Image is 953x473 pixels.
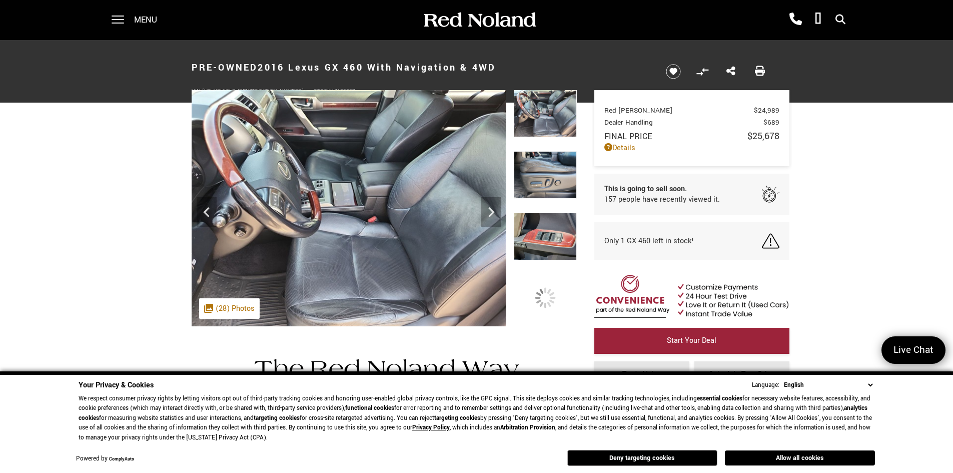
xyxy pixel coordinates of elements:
[514,151,577,199] img: Used 2016 Lexus 460 image 11
[604,184,720,194] span: This is going to sell soon.
[197,197,217,227] div: Previous
[667,335,716,346] span: Start Your Deal
[604,194,720,205] span: 157 people have recently viewed it.
[79,380,154,390] span: Your Privacy & Cookies
[594,361,689,387] a: Trade Value
[192,48,649,88] h1: 2016 Lexus GX 460 With Navigation & 4WD
[514,213,577,260] img: Used 2016 Lexus 460 image 12
[500,423,555,432] strong: Arbitration Provision
[79,404,867,422] strong: analytics cookies
[604,143,779,153] a: Details
[604,236,694,246] span: Only 1 GX 460 left in stock!
[314,88,332,95] span: Stock:
[604,130,779,143] a: Final Price $25,678
[697,394,742,403] strong: essential cookies
[192,90,506,326] img: Used 2016 Lexus 460 image 10
[747,130,779,143] span: $25,678
[514,90,577,137] img: Used 2016 Lexus 460 image 10
[881,336,945,364] a: Live Chat
[422,12,537,29] img: Red Noland Auto Group
[726,65,735,78] a: Share this Pre-Owned 2016 Lexus GX 460 With Navigation & 4WD
[604,118,779,127] a: Dealer Handling $689
[109,456,134,462] a: ComplyAuto
[567,450,717,466] button: Deny targeting cookies
[622,369,661,379] span: Trade Value
[755,65,765,78] a: Print this Pre-Owned 2016 Lexus GX 460 With Navigation & 4WD
[694,361,789,387] a: Schedule Test Drive
[434,414,480,422] strong: targeting cookies
[192,61,258,74] strong: Pre-Owned
[781,380,875,390] select: Language Select
[254,414,300,422] strong: targeting cookies
[752,382,779,388] div: Language:
[604,131,747,142] span: Final Price
[604,106,779,115] a: Red [PERSON_NAME] $24,989
[888,343,938,357] span: Live Chat
[763,118,779,127] span: $689
[604,118,763,127] span: Dealer Handling
[662,64,684,80] button: Save vehicle
[412,423,450,432] a: Privacy Policy
[76,456,134,462] div: Powered by
[709,369,774,379] span: Schedule Test Drive
[725,450,875,465] button: Allow all cookies
[754,106,779,115] span: $24,989
[604,106,754,115] span: Red [PERSON_NAME]
[594,328,789,354] a: Start Your Deal
[481,197,501,227] div: Next
[202,88,304,95] span: [US_VEHICLE_IDENTIFICATION_NUMBER]
[199,298,260,319] div: (28) Photos
[332,88,355,95] span: UI139897
[345,404,394,412] strong: functional cookies
[192,88,202,95] span: VIN:
[695,64,710,79] button: Compare Vehicle
[79,394,875,443] p: We respect consumer privacy rights by letting visitors opt out of third-party tracking cookies an...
